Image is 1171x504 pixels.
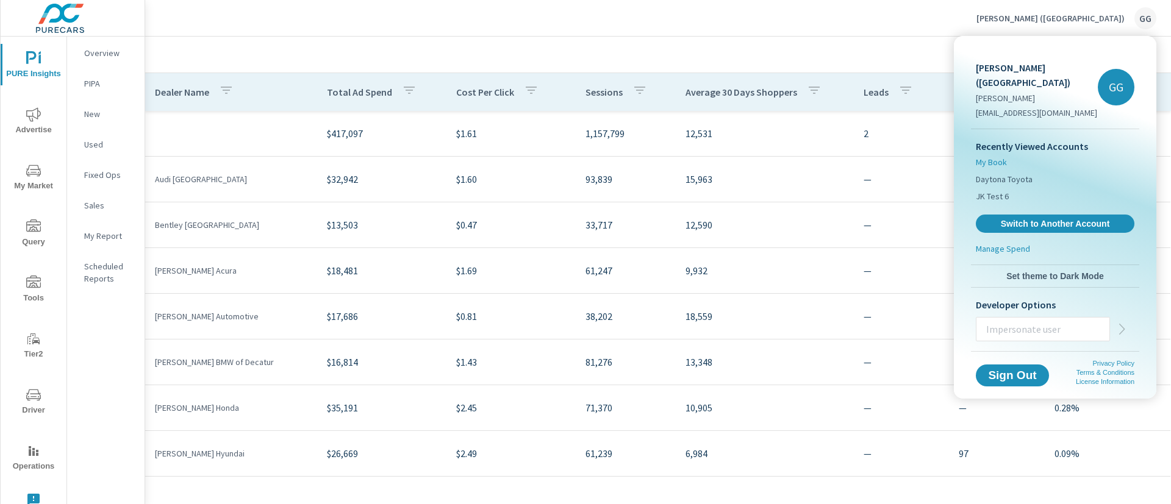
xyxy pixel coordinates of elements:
[971,265,1139,287] button: Set theme to Dark Mode
[976,364,1049,386] button: Sign Out
[1093,360,1134,367] a: Privacy Policy
[1076,369,1134,376] a: Terms & Conditions
[976,107,1098,119] p: [EMAIL_ADDRESS][DOMAIN_NAME]
[976,271,1134,282] span: Set theme to Dark Mode
[976,92,1098,104] p: [PERSON_NAME]
[976,139,1134,154] p: Recently Viewed Accounts
[976,156,1007,168] span: My Book
[971,243,1139,260] a: Manage Spend
[976,243,1030,255] p: Manage Spend
[976,313,1109,345] input: Impersonate user
[976,297,1134,312] p: Developer Options
[976,60,1098,90] p: [PERSON_NAME] ([GEOGRAPHIC_DATA])
[986,370,1039,381] span: Sign Out
[1098,69,1134,105] div: GG
[976,215,1134,233] a: Switch to Another Account
[1076,378,1134,385] a: License Information
[983,218,1128,229] span: Switch to Another Account
[976,190,1009,202] span: JK Test 6
[976,173,1033,185] span: Daytona Toyota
